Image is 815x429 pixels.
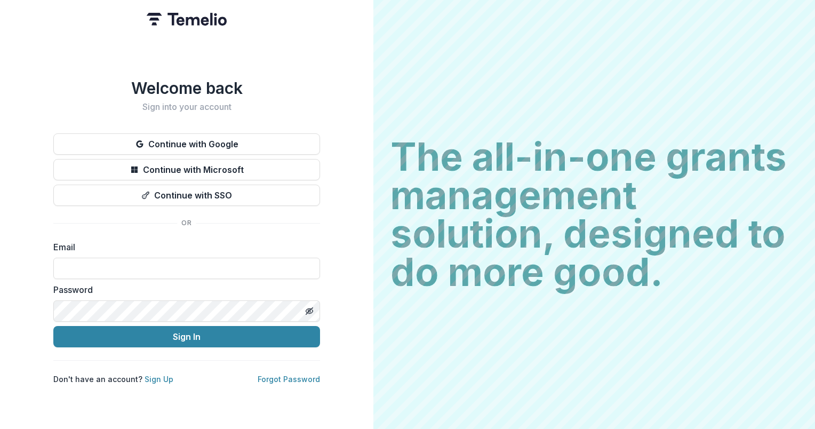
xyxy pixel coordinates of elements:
button: Continue with Google [53,133,320,155]
p: Don't have an account? [53,374,173,385]
a: Sign Up [145,375,173,384]
label: Email [53,241,314,253]
a: Forgot Password [258,375,320,384]
button: Toggle password visibility [301,303,318,320]
h2: Sign into your account [53,102,320,112]
button: Continue with SSO [53,185,320,206]
button: Continue with Microsoft [53,159,320,180]
label: Password [53,283,314,296]
button: Sign In [53,326,320,347]
h1: Welcome back [53,78,320,98]
img: Temelio [147,13,227,26]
